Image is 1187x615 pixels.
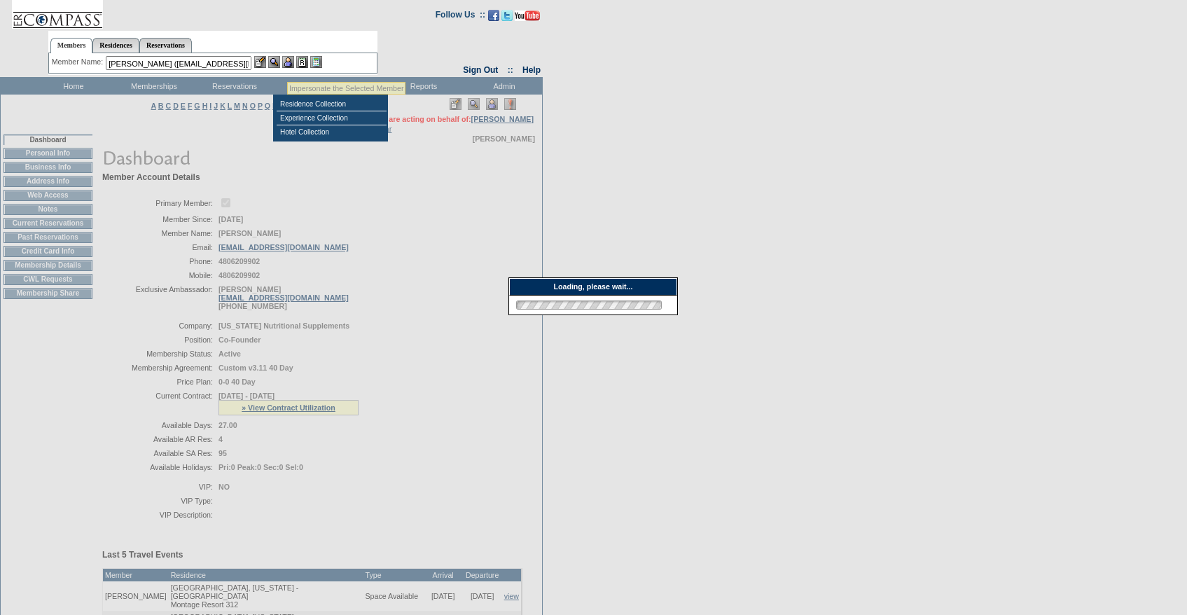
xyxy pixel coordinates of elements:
td: Hotel Collection [277,125,387,139]
img: View [268,56,280,68]
a: Become our fan on Facebook [488,14,499,22]
img: loading.gif [512,298,666,312]
span: :: [508,65,513,75]
td: Experience Collection [277,111,387,125]
a: Residences [92,38,139,53]
div: Loading, please wait... [509,278,677,296]
img: Impersonate [282,56,294,68]
img: b_edit.gif [254,56,266,68]
div: Member Name: [52,56,106,68]
a: Subscribe to our YouTube Channel [515,14,540,22]
img: Reservations [296,56,308,68]
a: Help [522,65,541,75]
td: Residence Collection [277,97,387,111]
a: Members [50,38,93,53]
td: Follow Us :: [436,8,485,25]
a: Sign Out [463,65,498,75]
img: b_calculator.gif [310,56,322,68]
a: Reservations [139,38,192,53]
img: Follow us on Twitter [501,10,513,21]
img: Become our fan on Facebook [488,10,499,21]
a: Follow us on Twitter [501,14,513,22]
img: Subscribe to our YouTube Channel [515,11,540,21]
